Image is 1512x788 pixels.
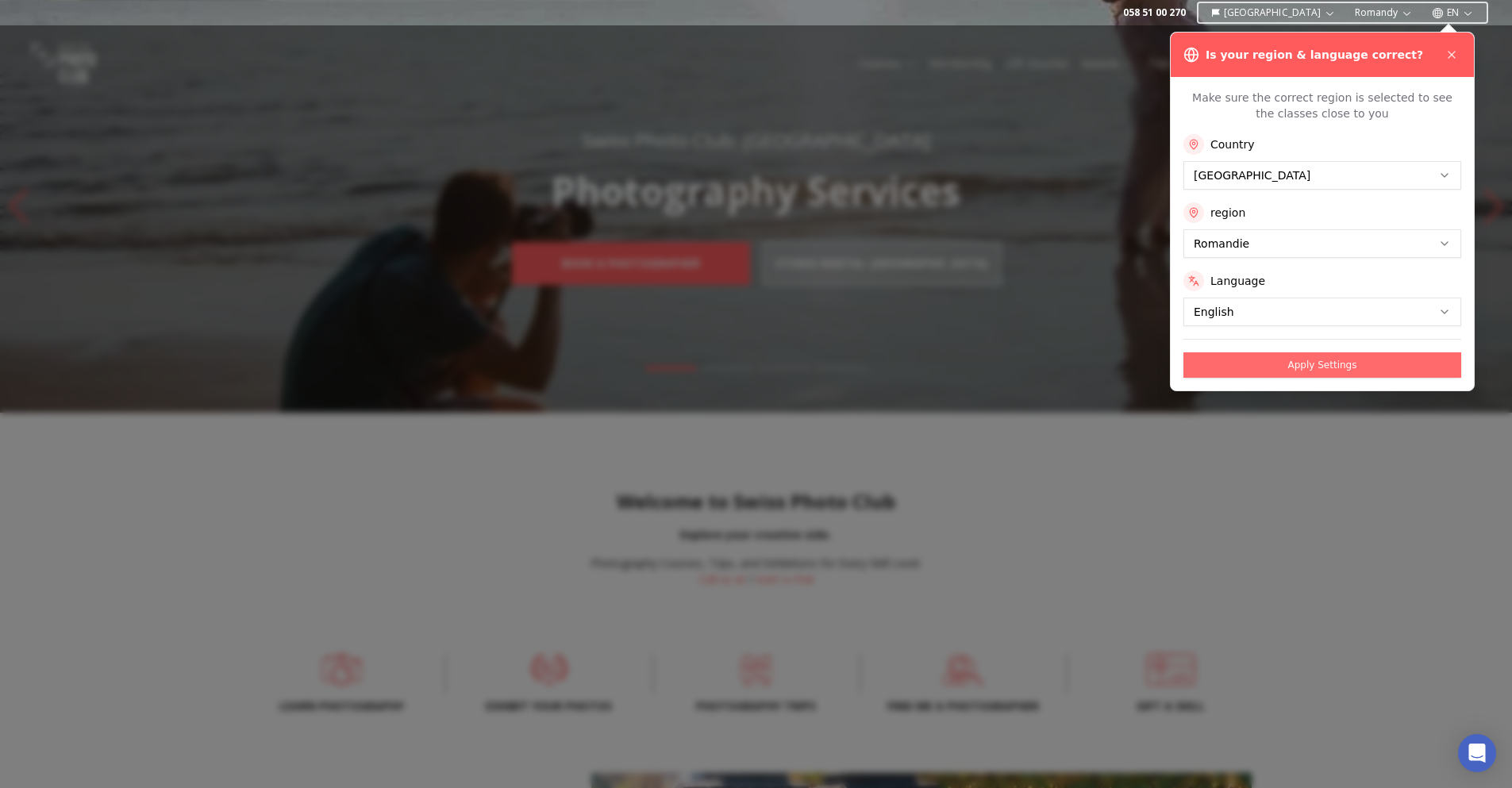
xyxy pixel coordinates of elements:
[1192,91,1452,120] font: Make sure the correct region is selected to see the classes close to you
[1206,48,1423,61] font: Is your region & language correct?
[1348,3,1419,22] button: Romandy
[1355,6,1398,19] font: Romandy
[1425,3,1480,22] button: EN
[1183,352,1461,378] button: Apply Settings
[1288,359,1357,371] font: Apply Settings
[1210,206,1245,219] font: region
[1447,6,1459,19] font: EN
[1458,734,1496,772] div: Open Intercom Messenger
[1224,6,1321,19] font: [GEOGRAPHIC_DATA]
[1210,138,1255,151] font: Country
[1205,3,1342,22] button: [GEOGRAPHIC_DATA]
[1210,275,1265,287] font: Language
[1123,6,1186,19] a: 058 51 00 270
